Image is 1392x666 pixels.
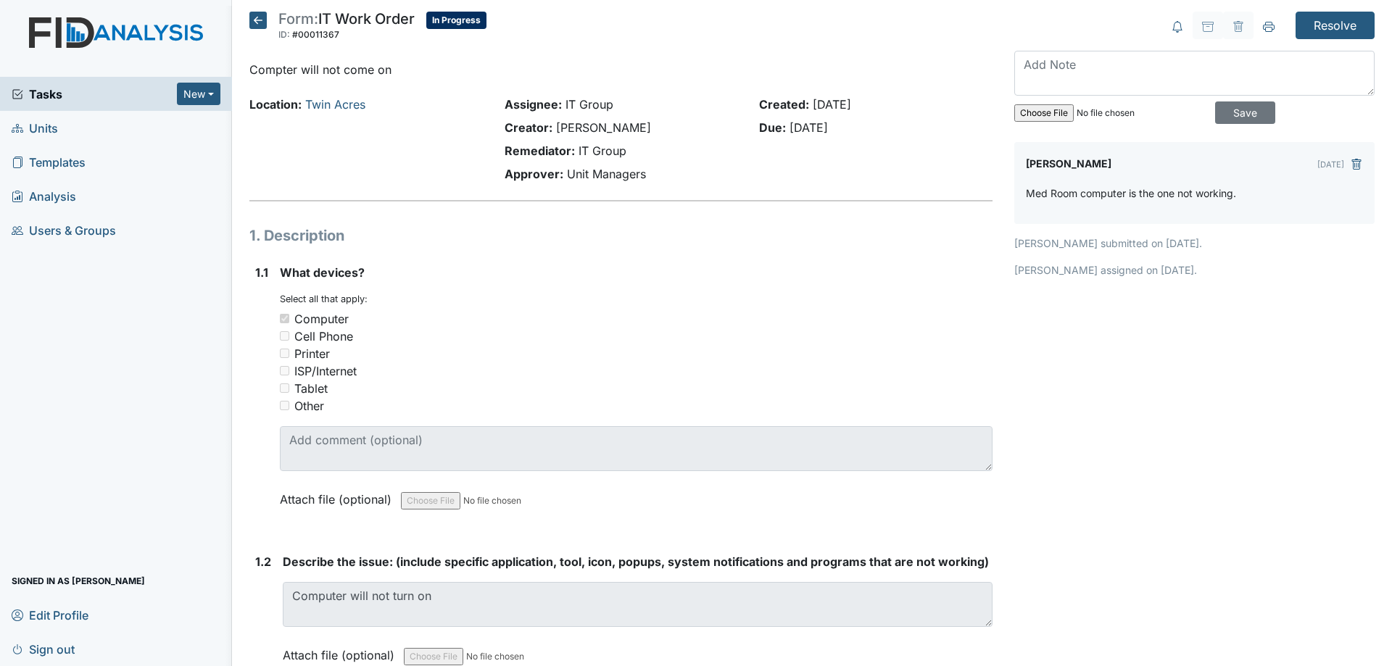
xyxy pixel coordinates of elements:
label: 1.1 [255,264,268,281]
input: Resolve [1296,12,1375,39]
textarea: Computer will not turn on [283,582,993,627]
input: Other [280,401,289,410]
p: Compter will not come on [249,61,993,78]
h1: 1. Description [249,225,993,246]
span: ID: [278,29,290,40]
a: Twin Acres [305,97,365,112]
span: [DATE] [790,120,828,135]
span: Units [12,117,58,139]
span: What devices? [280,265,365,280]
small: [DATE] [1317,159,1344,170]
span: #00011367 [292,29,339,40]
span: In Progress [426,12,486,29]
p: [PERSON_NAME] assigned on [DATE]. [1014,262,1375,278]
div: IT Work Order [278,12,415,43]
div: Tablet [294,380,328,397]
span: Users & Groups [12,219,116,241]
strong: Created: [759,97,809,112]
div: Other [294,397,324,415]
div: Printer [294,345,330,362]
div: Computer [294,310,349,328]
span: Describe the issue: (include specific application, tool, icon, popups, system notifications and p... [283,554,989,569]
button: New [177,83,220,105]
span: IT Group [565,97,613,112]
strong: Assignee: [505,97,562,112]
span: [DATE] [813,97,851,112]
strong: Creator: [505,120,552,135]
div: ISP/Internet [294,362,357,380]
a: Tasks [12,86,177,103]
strong: Location: [249,97,302,112]
span: Signed in as [PERSON_NAME] [12,570,145,592]
span: Templates [12,151,86,173]
span: IT Group [579,143,626,158]
strong: Approver: [505,167,563,181]
input: Tablet [280,383,289,393]
label: 1.2 [255,553,271,570]
span: Form: [278,10,318,28]
input: Save [1215,101,1275,124]
input: ISP/Internet [280,366,289,375]
input: Computer [280,314,289,323]
p: Med Room computer is the one not working. [1026,186,1236,201]
p: [PERSON_NAME] submitted on [DATE]. [1014,236,1375,251]
span: Edit Profile [12,604,88,626]
label: Attach file (optional) [283,638,400,664]
span: [PERSON_NAME] [556,120,651,135]
small: Select all that apply: [280,294,368,304]
span: Analysis [12,185,76,207]
input: Cell Phone [280,331,289,341]
input: Printer [280,349,289,358]
div: Cell Phone [294,328,353,345]
label: Attach file (optional) [280,483,397,508]
span: Unit Managers [567,167,646,181]
strong: Due: [759,120,786,135]
label: [PERSON_NAME] [1026,154,1111,174]
strong: Remediator: [505,143,575,158]
span: Sign out [12,638,75,660]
